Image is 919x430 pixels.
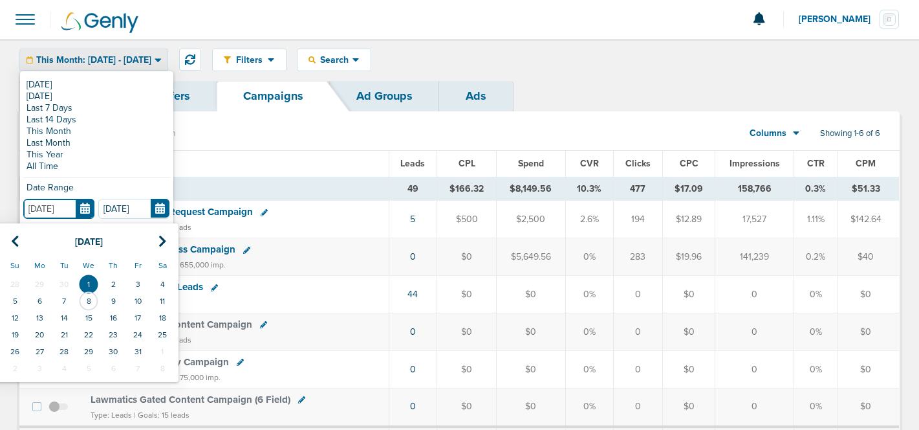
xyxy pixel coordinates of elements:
a: Last 7 Days [23,102,170,114]
td: $0 [838,276,899,313]
td: 12 [3,310,27,326]
td: 0% [565,388,613,426]
td: 5 [76,360,101,377]
span: [PERSON_NAME] [799,15,880,24]
small: | Goals: 75,000 imp. [152,373,221,382]
td: 7 [52,293,76,310]
td: 0 [715,276,794,313]
a: 0 [410,251,416,262]
td: 26 [3,343,27,360]
span: Search [316,54,352,65]
td: 1 [76,276,101,293]
a: Last 14 Days [23,114,170,126]
td: 30 [52,276,76,293]
img: Genly [61,12,138,33]
td: 0 [614,388,663,426]
td: TOTALS [83,177,389,201]
td: 18 [150,310,175,326]
td: $2,500 [497,201,565,238]
td: 7 [125,360,150,377]
td: 9 [101,293,125,310]
td: 0 [715,350,794,388]
a: 0 [410,364,416,375]
td: 28 [52,343,76,360]
td: 6 [101,360,125,377]
td: 0 [715,388,794,426]
td: 0 [614,276,663,313]
a: [DATE] [23,79,170,91]
td: $5,649.56 [497,238,565,276]
td: 29 [76,343,101,360]
td: $0 [437,388,497,426]
td: 0% [794,388,838,426]
td: 3 [27,360,52,377]
td: $12.89 [662,201,715,238]
td: 0% [565,350,613,388]
th: Th [101,255,125,276]
span: Filters [231,54,268,65]
td: 3 [125,276,150,293]
span: Spend [518,158,544,169]
div: Date Range [23,183,170,199]
a: Campaigns [217,81,330,111]
span: CVR [580,158,599,169]
span: Impressions [730,158,780,169]
td: 0% [565,313,613,351]
td: 16 [101,310,125,326]
td: 5 [3,293,27,310]
small: | Goals: 655,000 imp. [152,260,226,269]
td: 0 [614,350,663,388]
th: We [76,255,101,276]
td: $166.32 [437,177,497,201]
td: 158,766 [715,177,794,201]
span: Showing 1-6 of 6 [820,128,880,139]
td: $0 [838,313,899,351]
span: Columns [750,127,786,140]
td: $0 [437,238,497,276]
td: $51.33 [838,177,899,201]
th: Fr [125,255,150,276]
td: 283 [614,238,663,276]
td: 20 [27,326,52,343]
small: | Goals: 15 leads [134,411,189,420]
span: CPL [459,158,475,169]
td: 28 [3,276,27,293]
td: 17 [125,310,150,326]
th: Select Month [27,229,150,255]
td: 1.11% [794,201,838,238]
a: Ads [439,81,513,111]
td: 31 [125,343,150,360]
td: $142.64 [838,201,899,238]
td: 4 [52,360,76,377]
th: Mo [27,255,52,276]
a: 44 [407,289,418,300]
td: 194 [614,201,663,238]
td: 14 [52,310,76,326]
td: $0 [437,313,497,351]
small: Type: Leads [91,411,132,420]
td: $500 [437,201,497,238]
td: $0 [662,276,715,313]
td: $0 [662,350,715,388]
td: 0% [565,238,613,276]
td: 0.3% [794,177,838,201]
a: Dashboard [19,81,131,111]
span: Leads [400,158,425,169]
td: $0 [497,350,565,388]
span: CPM [856,158,876,169]
td: 0% [565,276,613,313]
td: $0 [437,350,497,388]
td: $17.09 [662,177,715,201]
td: 2.6% [565,201,613,238]
td: 2 [101,276,125,293]
a: Last Month [23,137,170,149]
td: 0% [794,350,838,388]
td: $0 [662,388,715,426]
a: [DATE] [23,91,170,102]
td: $0 [662,313,715,351]
td: $19.96 [662,238,715,276]
td: $40 [838,238,899,276]
a: 5 [410,214,415,225]
span: CPC [680,158,698,169]
span: This Month: [DATE] - [DATE] [36,56,151,65]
